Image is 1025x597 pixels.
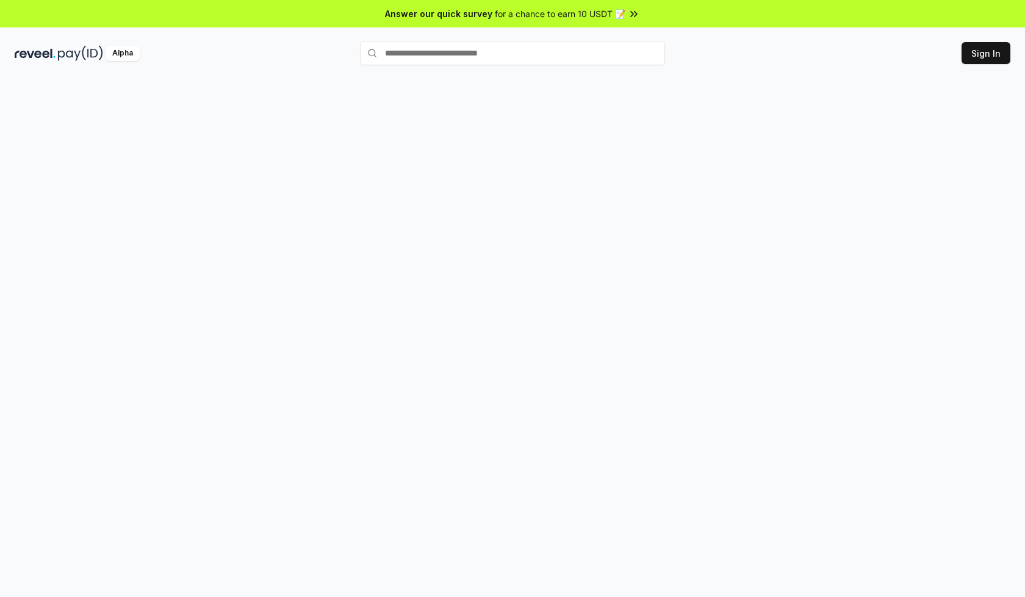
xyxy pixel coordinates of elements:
[106,46,140,61] div: Alpha
[495,7,625,20] span: for a chance to earn 10 USDT 📝
[58,46,103,61] img: pay_id
[962,42,1010,64] button: Sign In
[385,7,492,20] span: Answer our quick survey
[15,46,56,61] img: reveel_dark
